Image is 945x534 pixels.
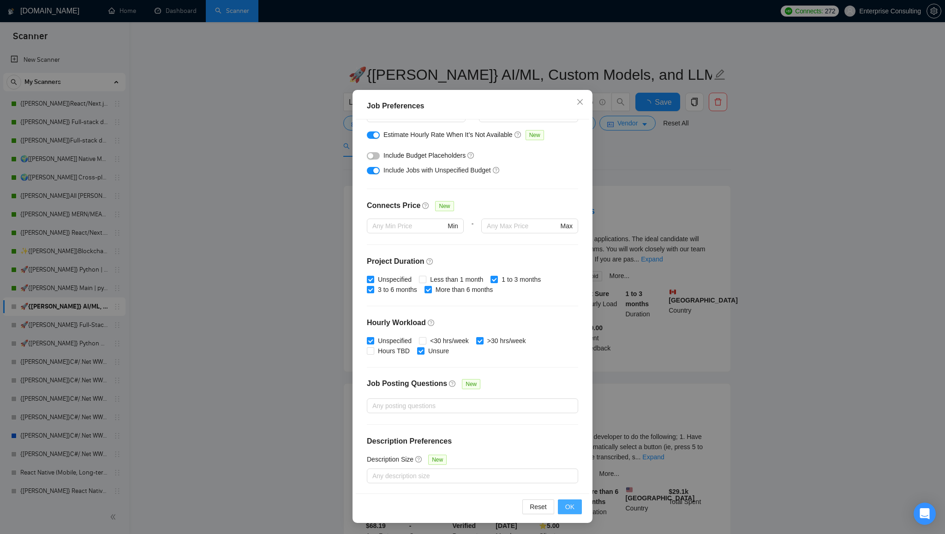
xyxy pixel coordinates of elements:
[526,130,544,140] span: New
[383,152,466,159] span: Include Budget Placeholders
[367,256,578,267] h4: Project Duration
[383,131,513,138] span: Estimate Hourly Rate When It’s Not Available
[374,274,415,285] span: Unspecified
[426,274,487,285] span: Less than 1 month
[448,221,458,231] span: Min
[367,436,578,447] h4: Description Preferences
[428,455,447,465] span: New
[558,499,582,514] button: OK
[426,258,434,265] span: question-circle
[498,274,544,285] span: 1 to 3 months
[374,336,415,346] span: Unspecified
[522,499,554,514] button: Reset
[565,502,574,512] span: OK
[367,378,447,389] h4: Job Posting Questions
[432,285,497,295] span: More than 6 months
[415,456,423,463] span: question-circle
[367,454,413,464] h5: Description Size
[449,380,456,387] span: question-circle
[914,503,936,525] div: Open Intercom Messenger
[464,219,481,244] div: -
[374,285,421,295] span: 3 to 6 months
[428,319,435,326] span: question-circle
[426,336,472,346] span: <30 hrs/week
[467,152,475,159] span: question-circle
[372,221,446,231] input: Any Min Price
[561,221,573,231] span: Max
[514,131,522,138] span: question-circle
[422,202,430,209] span: question-circle
[367,200,420,211] h4: Connects Price
[576,98,584,106] span: close
[568,90,592,115] button: Close
[530,502,547,512] span: Reset
[367,317,578,328] h4: Hourly Workload
[435,201,454,211] span: New
[487,221,558,231] input: Any Max Price
[493,166,500,174] span: question-circle
[374,346,413,356] span: Hours TBD
[484,336,530,346] span: >30 hrs/week
[367,101,578,112] div: Job Preferences
[462,379,480,389] span: New
[425,346,453,356] span: Unsure
[383,166,491,174] span: Include Jobs with Unspecified Budget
